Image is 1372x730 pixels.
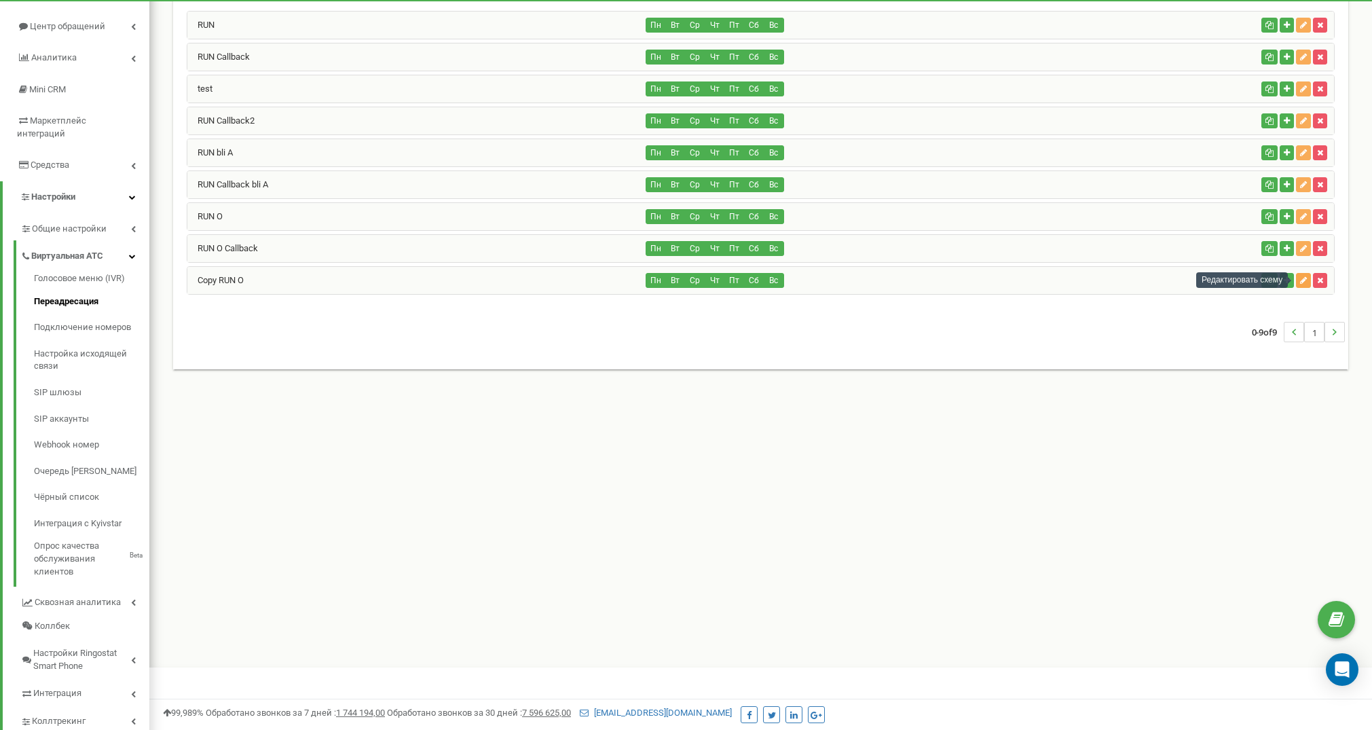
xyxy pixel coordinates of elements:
button: Вт [665,18,686,33]
button: Пт [724,81,745,96]
button: Вс [764,273,784,288]
a: Виртуальная АТС [20,240,149,268]
a: Общие настройки [20,213,149,241]
button: Пт [724,113,745,128]
span: Маркетплейс интеграций [17,115,86,139]
button: Чт [705,241,725,256]
a: Очередь [PERSON_NAME] [34,458,149,485]
button: Ср [685,273,705,288]
button: Ср [685,209,705,224]
span: Настройки [31,191,75,202]
button: Чт [705,81,725,96]
button: Вт [665,273,686,288]
button: Вс [764,145,784,160]
button: Вс [764,241,784,256]
span: Коллбек [35,620,70,633]
button: Сб [744,113,764,128]
div: Редактировать схему [1196,272,1288,288]
button: Ср [685,241,705,256]
a: Настройки [3,181,149,213]
button: Пн [646,81,666,96]
button: Вс [764,177,784,192]
span: Mini CRM [29,84,66,94]
button: Ср [685,18,705,33]
a: RUN Callback [187,52,250,62]
a: Коллбек [20,615,149,638]
a: Переадресация [34,289,149,315]
a: Опрос качества обслуживания клиентовBeta [34,536,149,578]
button: Чт [705,273,725,288]
button: Пн [646,177,666,192]
span: Средства [31,160,69,170]
a: Copy RUN O [187,275,244,285]
button: Сб [744,209,764,224]
button: Вт [665,50,686,65]
span: of [1263,326,1272,338]
span: Сквозная аналитика [35,596,121,609]
button: Ср [685,50,705,65]
a: SIP аккаунты [34,406,149,433]
button: Чт [705,50,725,65]
a: RUN Callback2 [187,115,255,126]
a: Чёрный список [34,484,149,511]
a: RUN O Callback [187,243,258,253]
button: Ср [685,177,705,192]
div: Open Intercom Messenger [1326,653,1358,686]
span: Настройки Ringostat Smart Phone [33,647,131,672]
button: Пт [724,18,745,33]
button: Пт [724,241,745,256]
button: Вт [665,241,686,256]
span: Общие настройки [32,223,107,236]
span: Аналитика [31,52,77,62]
a: test [187,84,212,94]
a: Подключение номеров [34,314,149,341]
a: RUN Callback bli A [187,179,268,189]
a: Webhook номер [34,432,149,458]
button: Чт [705,18,725,33]
button: Пн [646,50,666,65]
button: Пн [646,241,666,256]
button: Вс [764,50,784,65]
a: RUN [187,20,215,30]
a: RUN bli A [187,147,233,158]
button: Ср [685,145,705,160]
a: RUN O [187,211,223,221]
button: Вт [665,177,686,192]
button: Пт [724,50,745,65]
button: Вт [665,113,686,128]
button: Сб [744,81,764,96]
span: 0-9 9 [1252,322,1284,342]
button: Вт [665,81,686,96]
a: Настройка исходящей связи [34,341,149,380]
a: Голосовое меню (IVR) [34,272,149,289]
nav: ... [1252,308,1345,356]
span: Виртуальная АТС [31,250,103,263]
button: Сб [744,145,764,160]
button: Вт [665,145,686,160]
button: Сб [744,177,764,192]
button: Пт [724,273,745,288]
button: Вт [665,209,686,224]
button: Пн [646,18,666,33]
a: Настройки Ringostat Smart Phone [20,638,149,678]
li: 1 [1304,322,1324,342]
button: Пт [724,177,745,192]
button: Ср [685,113,705,128]
button: Вс [764,209,784,224]
button: Чт [705,209,725,224]
button: Вс [764,81,784,96]
button: Пн [646,145,666,160]
button: Пн [646,209,666,224]
button: Пн [646,273,666,288]
button: Чт [705,145,725,160]
a: SIP шлюзы [34,380,149,406]
button: Вс [764,113,784,128]
button: Сб [744,50,764,65]
span: Центр обращений [30,21,105,31]
button: Ср [685,81,705,96]
button: Чт [705,113,725,128]
button: Сб [744,273,764,288]
a: Интеграция с Kyivstar [34,511,149,537]
button: Сб [744,18,764,33]
button: Вс [764,18,784,33]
